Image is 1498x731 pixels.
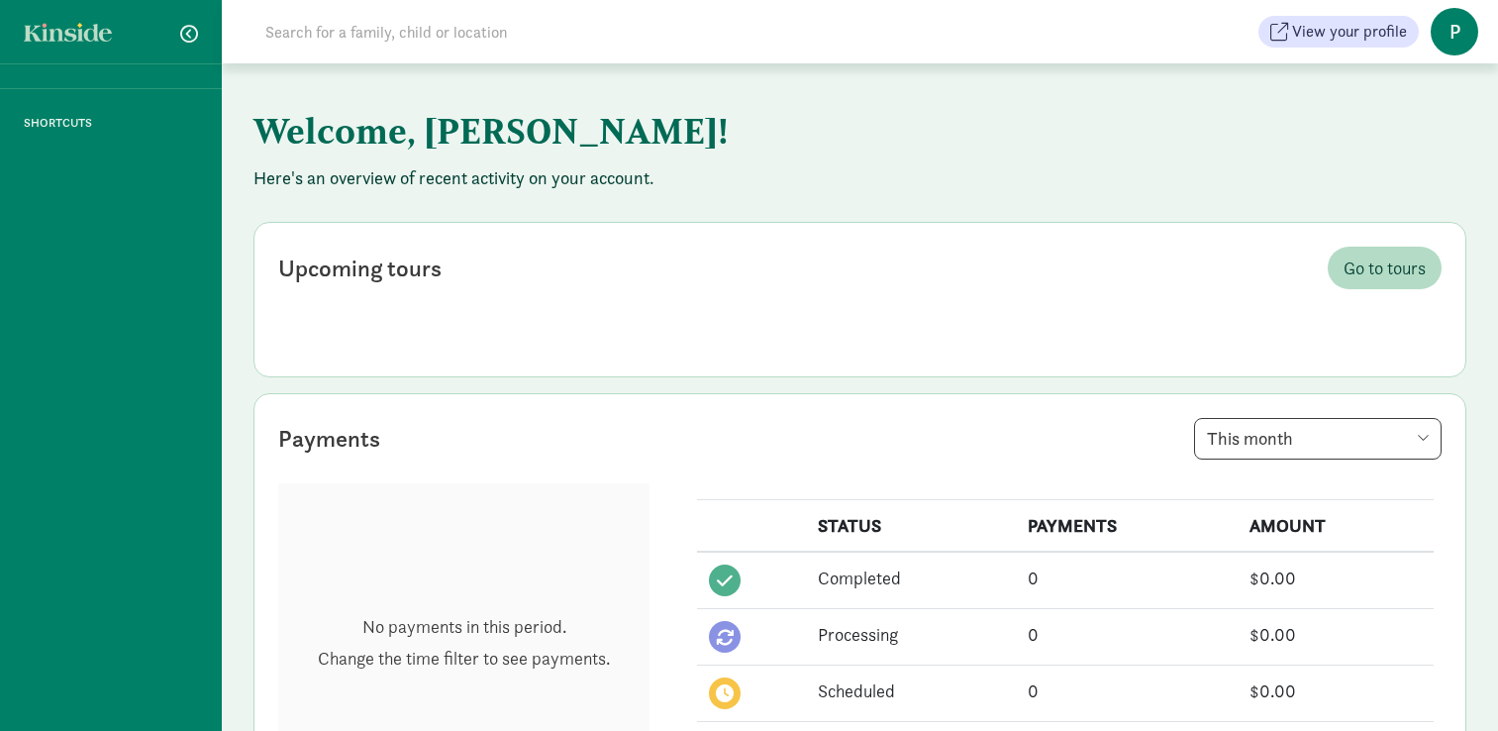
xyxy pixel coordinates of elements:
[818,678,1004,704] div: Scheduled
[253,166,1466,190] p: Here's an overview of recent activity on your account.
[818,565,1004,591] div: Completed
[806,500,1016,553] th: STATUS
[318,615,610,639] p: No payments in this period.
[1431,8,1478,55] span: P
[1028,678,1226,704] div: 0
[1028,565,1226,591] div: 0
[253,12,809,52] input: Search for a family, child or location
[1344,255,1426,281] span: Go to tours
[1028,621,1226,648] div: 0
[1292,20,1407,44] span: View your profile
[1249,621,1422,648] div: $0.00
[1249,565,1422,591] div: $0.00
[1016,500,1238,553] th: PAYMENTS
[1249,678,1422,704] div: $0.00
[818,621,1004,648] div: Processing
[1238,500,1434,553] th: AMOUNT
[318,647,610,671] p: Change the time filter to see payments.
[278,421,380,457] div: Payments
[278,251,442,286] div: Upcoming tours
[1328,247,1442,289] a: Go to tours
[1258,16,1419,48] button: View your profile
[253,95,1234,166] h1: Welcome, [PERSON_NAME]!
